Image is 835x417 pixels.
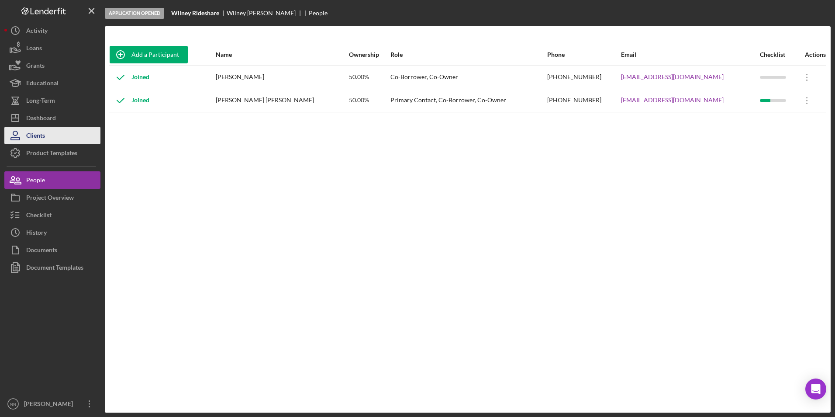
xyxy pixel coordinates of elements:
div: Application Opened [105,8,164,19]
div: Activity [26,22,48,42]
div: People [26,171,45,191]
div: Actions [796,51,826,58]
button: Product Templates [4,144,100,162]
button: Dashboard [4,109,100,127]
div: Open Intercom Messenger [805,379,826,400]
b: Wilney Rideshare [171,10,219,17]
div: Documents [26,241,57,261]
div: Long-Term [26,92,55,111]
div: [PHONE_NUMBER] [547,90,620,111]
div: Educational [26,74,59,94]
div: 50.00% [349,66,390,88]
div: Clients [26,127,45,146]
button: Project Overview [4,189,100,206]
div: Add a Participant [131,46,179,63]
div: Checklist [760,51,795,58]
div: Wilney [PERSON_NAME] [227,10,303,17]
div: [PERSON_NAME] [22,395,79,415]
div: Loans [26,39,42,59]
div: [PHONE_NUMBER] [547,66,620,88]
button: Add a Participant [110,46,188,63]
div: Name [216,51,348,58]
div: [PERSON_NAME] [216,66,348,88]
a: [EMAIL_ADDRESS][DOMAIN_NAME] [621,97,724,104]
button: People [4,171,100,189]
button: Loans [4,39,100,57]
button: History [4,224,100,241]
div: Primary Contact, Co-Borrower, Co-Owner [390,90,546,111]
div: Role [390,51,546,58]
button: Activity [4,22,100,39]
div: Email [621,51,759,58]
div: Joined [110,90,149,111]
button: Checklist [4,206,100,224]
div: Grants [26,57,45,76]
div: Ownership [349,51,390,58]
div: [PERSON_NAME] [PERSON_NAME] [216,90,348,111]
a: [EMAIL_ADDRESS][DOMAIN_NAME] [621,73,724,80]
button: NN[PERSON_NAME] [4,395,100,413]
button: Documents [4,241,100,259]
div: Checklist [26,206,52,226]
div: Dashboard [26,109,56,129]
div: Phone [547,51,620,58]
div: People [309,10,328,17]
div: Joined [110,66,149,88]
div: Product Templates [26,144,77,164]
button: Document Templates [4,259,100,276]
div: Document Templates [26,259,83,278]
div: 50.00% [349,90,390,111]
button: Educational [4,74,100,92]
div: Project Overview [26,189,74,208]
text: NN [10,402,16,407]
div: Co-Borrower, Co-Owner [390,66,546,88]
button: Long-Term [4,92,100,109]
button: Grants [4,57,100,74]
div: History [26,224,47,243]
button: Clients [4,127,100,144]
